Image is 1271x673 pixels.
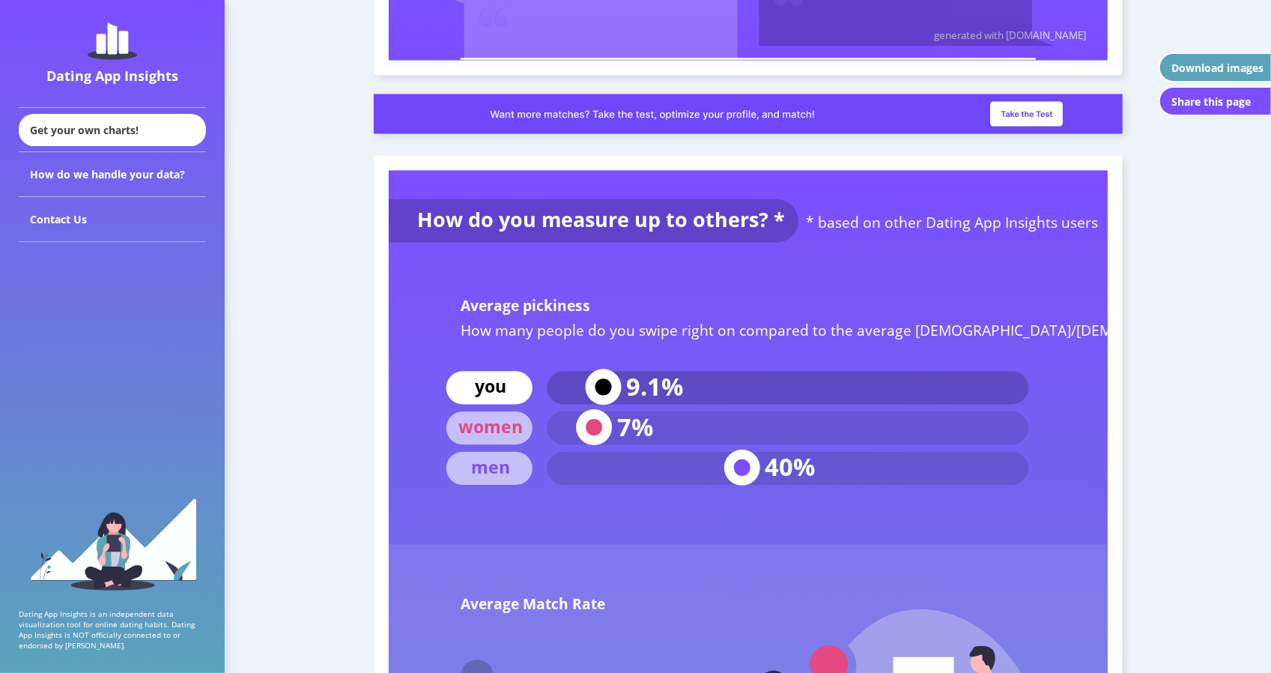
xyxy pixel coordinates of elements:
[88,22,137,60] img: dating-app-insights-logo.5abe6921.svg
[475,374,506,398] text: you
[471,455,510,479] text: men
[934,28,1086,42] text: generated with [DOMAIN_NAME]
[22,67,202,85] div: Dating App Insights
[1159,86,1271,116] button: Share this page
[1159,52,1271,82] button: Download images
[805,212,1097,232] text: * based on other Dating App Insights users
[626,369,683,403] text: 9.1%
[1171,94,1251,109] div: Share this page
[458,414,523,438] text: women
[417,205,785,233] text: How do you measure up to others? *
[461,594,605,614] text: Average Match Rate
[1171,61,1264,75] div: Download images
[19,197,206,242] div: Contact Us
[19,152,206,197] div: How do we handle your data?
[374,94,1123,134] img: roast_slim_banner.a2e79667.png
[19,609,206,651] p: Dating App Insights is an independent data visualization tool for online dating habits. Dating Ap...
[461,295,590,316] text: Average pickiness
[616,410,652,444] text: 7%
[28,497,197,591] img: sidebar_girl.91b9467e.svg
[765,450,815,484] text: 40%
[19,114,206,146] div: Get your own charts!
